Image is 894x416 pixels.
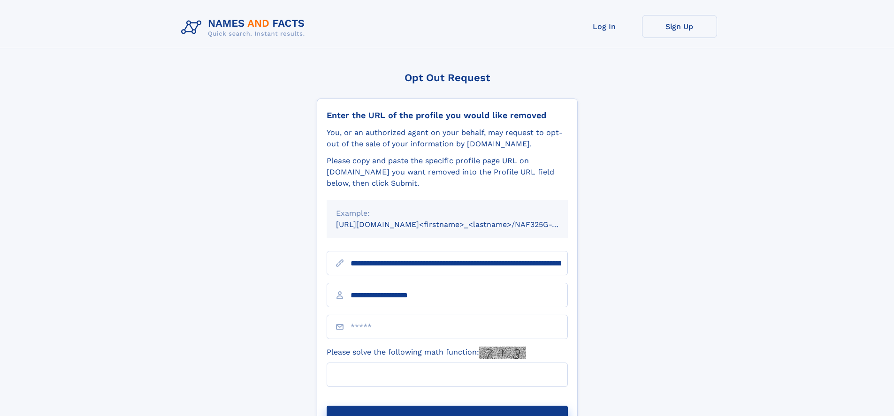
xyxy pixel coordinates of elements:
[327,127,568,150] div: You, or an authorized agent on your behalf, may request to opt-out of the sale of your informatio...
[327,347,526,359] label: Please solve the following math function:
[336,220,586,229] small: [URL][DOMAIN_NAME]<firstname>_<lastname>/NAF325G-xxxxxxxx
[177,15,313,40] img: Logo Names and Facts
[317,72,578,83] div: Opt Out Request
[567,15,642,38] a: Log In
[327,110,568,121] div: Enter the URL of the profile you would like removed
[642,15,717,38] a: Sign Up
[336,208,558,219] div: Example:
[327,155,568,189] div: Please copy and paste the specific profile page URL on [DOMAIN_NAME] you want removed into the Pr...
